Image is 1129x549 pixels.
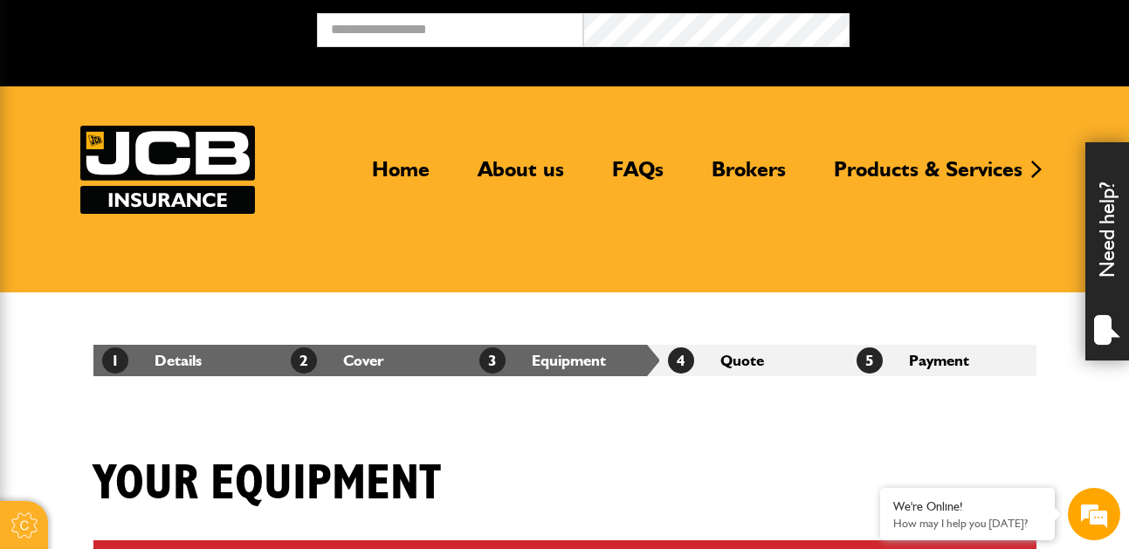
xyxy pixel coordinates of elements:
a: 1Details [102,351,202,369]
a: Home [359,156,443,196]
li: Quote [659,345,848,376]
button: Broker Login [850,13,1116,40]
a: Brokers [699,156,799,196]
span: 1 [102,347,128,374]
span: 2 [291,347,317,374]
span: 5 [857,347,883,374]
li: Equipment [471,345,659,376]
p: How may I help you today? [893,517,1042,530]
span: 3 [479,347,506,374]
div: We're Online! [893,499,1042,514]
h1: Your equipment [93,455,441,513]
div: Need help? [1085,142,1129,360]
a: JCB Insurance Services [80,126,255,214]
li: Payment [848,345,1036,376]
span: 4 [668,347,694,374]
a: About us [465,156,577,196]
img: JCB Insurance Services logo [80,126,255,214]
a: FAQs [599,156,677,196]
a: Products & Services [821,156,1036,196]
a: 2Cover [291,351,384,369]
